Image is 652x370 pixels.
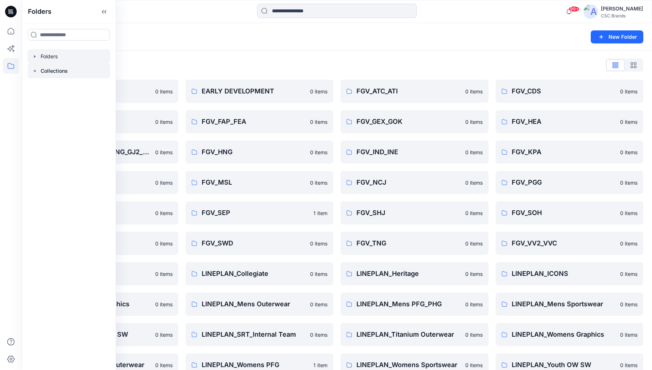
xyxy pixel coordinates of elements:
[186,323,334,346] a: LINEPLAN_SRT_Internal Team0 items
[356,208,461,218] p: FGV_SHJ
[356,117,461,127] p: FGV_GEX_GOK
[496,140,644,164] a: FGV_KPA0 items
[186,110,334,133] a: FGV_FAP_FEA0 items
[512,360,616,370] p: LINEPLAN_Youth OW SW
[186,201,334,224] a: FGV_SEP1 item
[310,331,327,339] p: 0 items
[356,269,461,279] p: LINEPLAN_Heritage
[496,323,644,346] a: LINEPLAN_Womens Graphics0 items
[341,80,488,103] a: FGV_ATC_ATI0 items
[512,147,616,157] p: FGV_KPA
[310,148,327,156] p: 0 items
[465,209,483,217] p: 0 items
[496,171,644,194] a: FGV_PGG0 items
[583,4,598,19] img: avatar
[512,208,616,218] p: FGV_SOH
[310,179,327,186] p: 0 items
[202,208,309,218] p: FGV_SEP
[620,179,637,186] p: 0 items
[186,171,334,194] a: FGV_MSL0 items
[341,323,488,346] a: LINEPLAN_Titanium Outerwear0 items
[465,361,483,369] p: 0 items
[620,361,637,369] p: 0 items
[155,148,173,156] p: 0 items
[465,270,483,278] p: 0 items
[41,67,68,75] p: Collections
[186,140,334,164] a: FGV_HNG0 items
[512,117,616,127] p: FGV_HEA
[356,177,461,188] p: FGV_NCJ
[310,88,327,95] p: 0 items
[155,361,173,369] p: 0 items
[512,269,616,279] p: LINEPLAN_ICONS
[465,118,483,126] p: 0 items
[620,148,637,156] p: 0 items
[569,6,579,12] span: 99+
[155,118,173,126] p: 0 items
[496,232,644,255] a: FGV_VV2_VVC0 items
[465,240,483,247] p: 0 items
[341,232,488,255] a: FGV_TNG0 items
[465,179,483,186] p: 0 items
[310,240,327,247] p: 0 items
[155,88,173,95] p: 0 items
[356,86,461,96] p: FGV_ATC_ATI
[202,299,306,309] p: LINEPLAN_Mens Outerwear
[186,293,334,316] a: LINEPLAN_Mens Outerwear0 items
[620,88,637,95] p: 0 items
[620,300,637,308] p: 0 items
[202,117,306,127] p: FGV_FAP_FEA
[341,293,488,316] a: LINEPLAN_Mens PFG_PHG0 items
[496,293,644,316] a: LINEPLAN_Mens Sportswear0 items
[155,331,173,339] p: 0 items
[356,238,461,248] p: FGV_TNG
[512,238,616,248] p: FGV_VV2_VVC
[496,201,644,224] a: FGV_SOH0 items
[465,331,483,339] p: 0 items
[356,299,461,309] p: LINEPLAN_Mens PFG_PHG
[341,140,488,164] a: FGV_IND_INE0 items
[155,270,173,278] p: 0 items
[496,110,644,133] a: FGV_HEA0 items
[601,4,643,13] div: [PERSON_NAME]
[202,329,306,340] p: LINEPLAN_SRT_Internal Team
[620,240,637,247] p: 0 items
[341,110,488,133] a: FGV_GEX_GOK0 items
[465,148,483,156] p: 0 items
[512,177,616,188] p: FGV_PGG
[465,300,483,308] p: 0 items
[356,360,461,370] p: LINEPLAN_Womens Sportswear
[356,329,461,340] p: LINEPLAN_Titanium Outerwear
[202,86,306,96] p: EARLY DEVELOPMENT
[310,118,327,126] p: 0 items
[202,269,306,279] p: LINEPLAN_Collegiate
[202,360,309,370] p: LINEPLAN_Womens PFG
[512,329,616,340] p: LINEPLAN_Womens Graphics
[186,80,334,103] a: EARLY DEVELOPMENT0 items
[341,171,488,194] a: FGV_NCJ0 items
[512,299,616,309] p: LINEPLAN_Mens Sportswear
[186,262,334,285] a: LINEPLAN_Collegiate0 items
[202,147,306,157] p: FGV_HNG
[341,262,488,285] a: LINEPLAN_Heritage0 items
[155,240,173,247] p: 0 items
[341,201,488,224] a: FGV_SHJ0 items
[202,238,306,248] p: FGV_SWD
[620,209,637,217] p: 0 items
[512,86,616,96] p: FGV_CDS
[356,147,461,157] p: FGV_IND_INE
[620,118,637,126] p: 0 items
[186,232,334,255] a: FGV_SWD0 items
[310,270,327,278] p: 0 items
[591,30,643,43] button: New Folder
[496,80,644,103] a: FGV_CDS0 items
[601,13,643,18] div: CSC Brands
[496,262,644,285] a: LINEPLAN_ICONS0 items
[313,209,327,217] p: 1 item
[313,361,327,369] p: 1 item
[620,270,637,278] p: 0 items
[465,88,483,95] p: 0 items
[155,209,173,217] p: 0 items
[620,331,637,339] p: 0 items
[155,179,173,186] p: 0 items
